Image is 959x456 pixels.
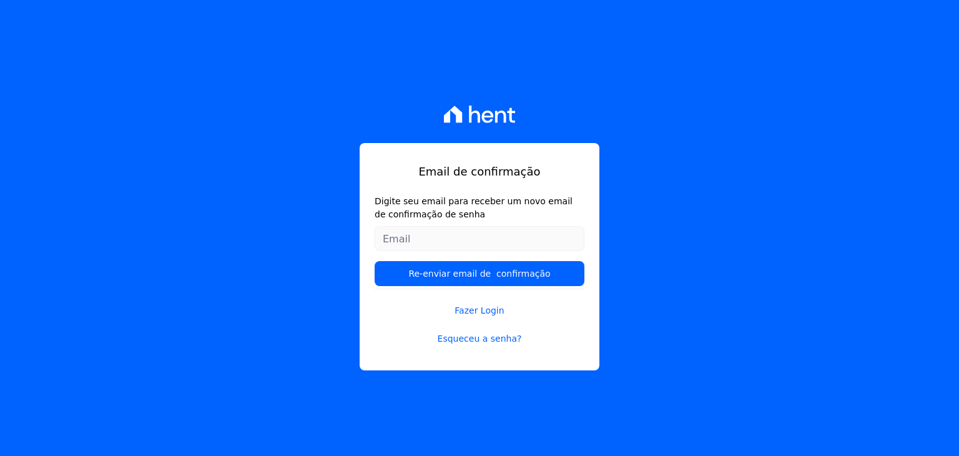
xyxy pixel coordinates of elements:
[375,195,584,221] label: Digite seu email para receber um novo email de confirmação de senha
[375,261,584,286] input: Re-enviar email de confirmação
[375,332,584,345] a: Esqueceu a senha?
[375,289,584,317] a: Fazer Login
[375,163,584,180] h1: Email de confirmação
[375,226,584,251] input: Email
